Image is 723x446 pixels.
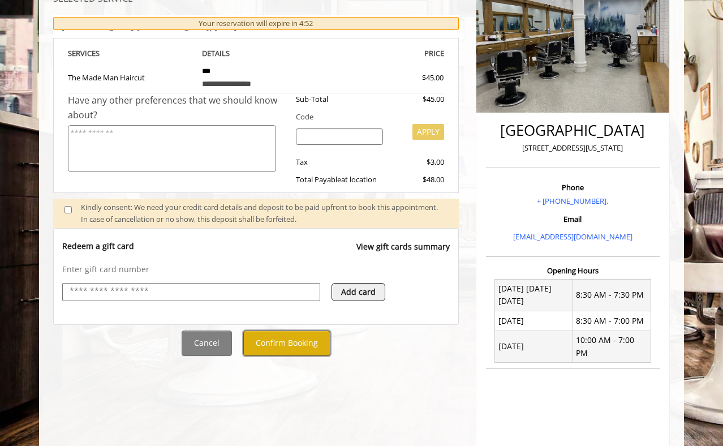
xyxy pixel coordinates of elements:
p: Redeem a gift card [62,241,134,252]
a: View gift cards summary [356,241,450,264]
td: [DATE] [DATE] [DATE] [495,279,573,311]
td: 10:00 AM - 7:00 PM [573,331,651,363]
h3: Email [489,215,657,223]
h2: [GEOGRAPHIC_DATA] [489,122,657,139]
p: Enter gift card number [62,264,450,275]
th: SERVICE [68,47,193,60]
div: $48.00 [391,174,444,186]
div: $45.00 [381,72,444,84]
a: [EMAIL_ADDRESS][DOMAIN_NAME] [513,231,632,242]
td: 8:30 AM - 7:30 PM [573,279,651,311]
span: , [GEOGRAPHIC_DATA] [134,22,209,32]
div: Total Payable [287,174,392,186]
div: Sub-Total [287,93,392,105]
button: Add card [332,283,385,301]
th: PRICE [319,47,444,60]
td: The Made Man Haircut [68,60,193,93]
button: Cancel [182,331,232,356]
div: Kindly consent: We need your credit card details and deposit to be paid upfront to book this appo... [81,201,447,225]
div: $45.00 [391,93,444,105]
div: Your reservation will expire in 4:52 [53,17,459,30]
div: Tax [287,156,392,168]
b: [GEOGRAPHIC_DATA] | [DATE] 6:10 PM [62,22,265,32]
span: S [96,48,100,58]
td: 8:30 AM - 7:00 PM [573,311,651,331]
h3: Opening Hours [486,267,660,275]
th: DETAILS [193,47,319,60]
h3: Phone [489,183,657,191]
span: at location [341,174,377,185]
a: + [PHONE_NUMBER]. [537,196,608,206]
td: [DATE] [495,331,573,363]
p: [STREET_ADDRESS][US_STATE] [489,142,657,154]
div: Code [287,111,444,123]
button: Confirm Booking [243,331,330,356]
div: $3.00 [391,156,444,168]
td: [DATE] [495,311,573,331]
button: APPLY [412,124,444,140]
div: Have any other preferences that we should know about? [68,93,287,122]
